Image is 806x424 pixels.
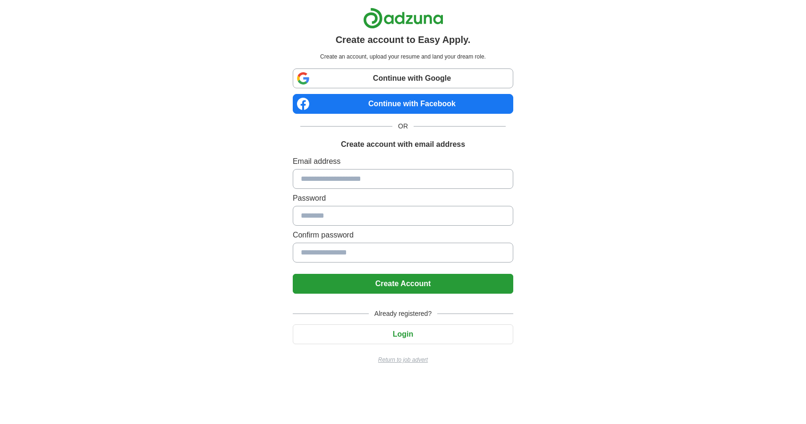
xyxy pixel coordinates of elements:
a: Return to job advert [293,356,513,364]
label: Password [293,193,513,204]
img: Adzuna logo [363,8,443,29]
h1: Create account to Easy Apply. [336,33,471,47]
a: Continue with Google [293,68,513,88]
span: OR [392,121,414,131]
span: Already registered? [369,309,437,319]
a: Login [293,330,513,338]
label: Email address [293,156,513,167]
h1: Create account with email address [341,139,465,150]
button: Login [293,324,513,344]
button: Create Account [293,274,513,294]
a: Continue with Facebook [293,94,513,114]
p: Create an account, upload your resume and land your dream role. [295,52,511,61]
label: Confirm password [293,229,513,241]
